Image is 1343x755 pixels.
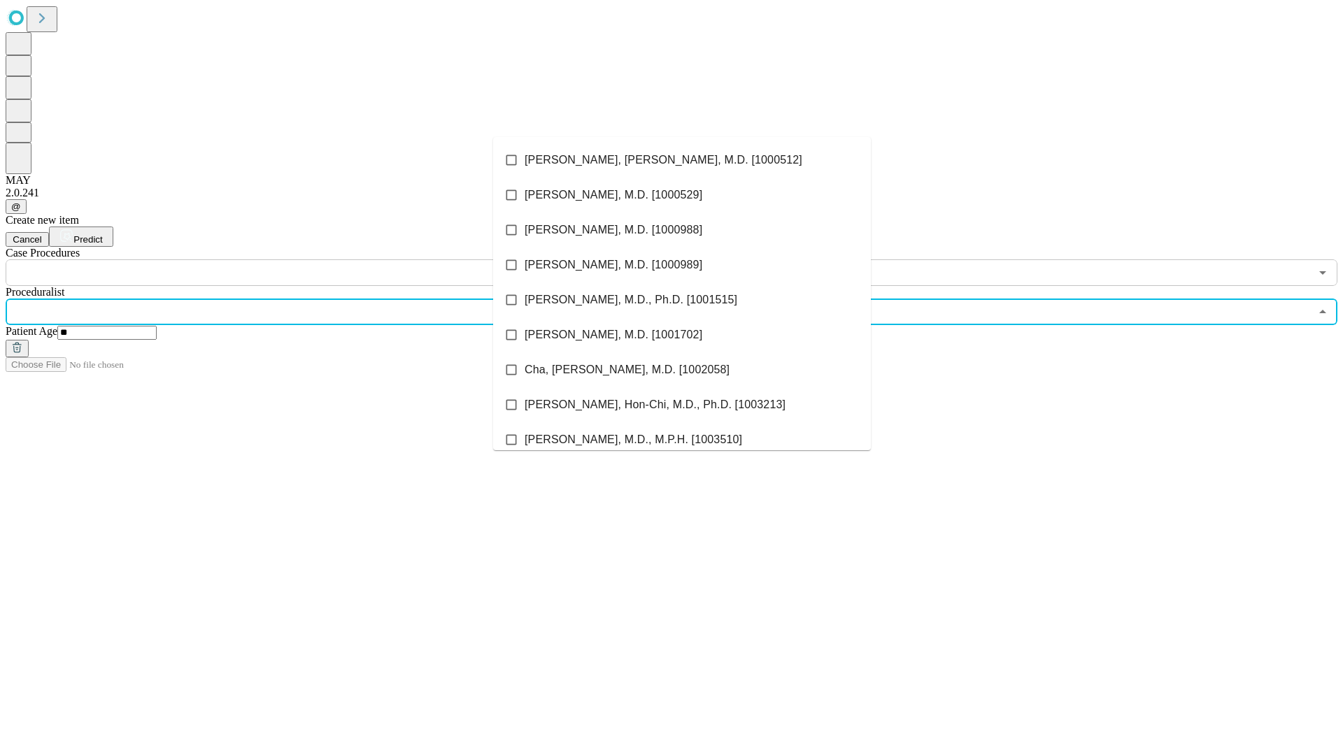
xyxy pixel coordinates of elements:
[525,257,702,273] span: [PERSON_NAME], M.D. [1000989]
[11,201,21,212] span: @
[1313,263,1333,282] button: Open
[525,326,702,343] span: [PERSON_NAME], M.D. [1001702]
[6,286,64,298] span: Proceduralist
[6,232,49,247] button: Cancel
[525,152,802,168] span: [PERSON_NAME], [PERSON_NAME], M.D. [1000512]
[73,234,102,245] span: Predict
[6,325,57,337] span: Patient Age
[6,214,79,226] span: Create new item
[6,174,1337,187] div: MAY
[525,396,786,413] span: [PERSON_NAME], Hon-Chi, M.D., Ph.D. [1003213]
[525,361,730,378] span: Cha, [PERSON_NAME], M.D. [1002058]
[13,234,42,245] span: Cancel
[525,431,742,448] span: [PERSON_NAME], M.D., M.P.H. [1003510]
[525,222,702,238] span: [PERSON_NAME], M.D. [1000988]
[525,187,702,203] span: [PERSON_NAME], M.D. [1000529]
[1313,302,1333,322] button: Close
[49,226,113,247] button: Predict
[6,199,27,214] button: @
[6,187,1337,199] div: 2.0.241
[6,247,80,259] span: Scheduled Procedure
[525,292,737,308] span: [PERSON_NAME], M.D., Ph.D. [1001515]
